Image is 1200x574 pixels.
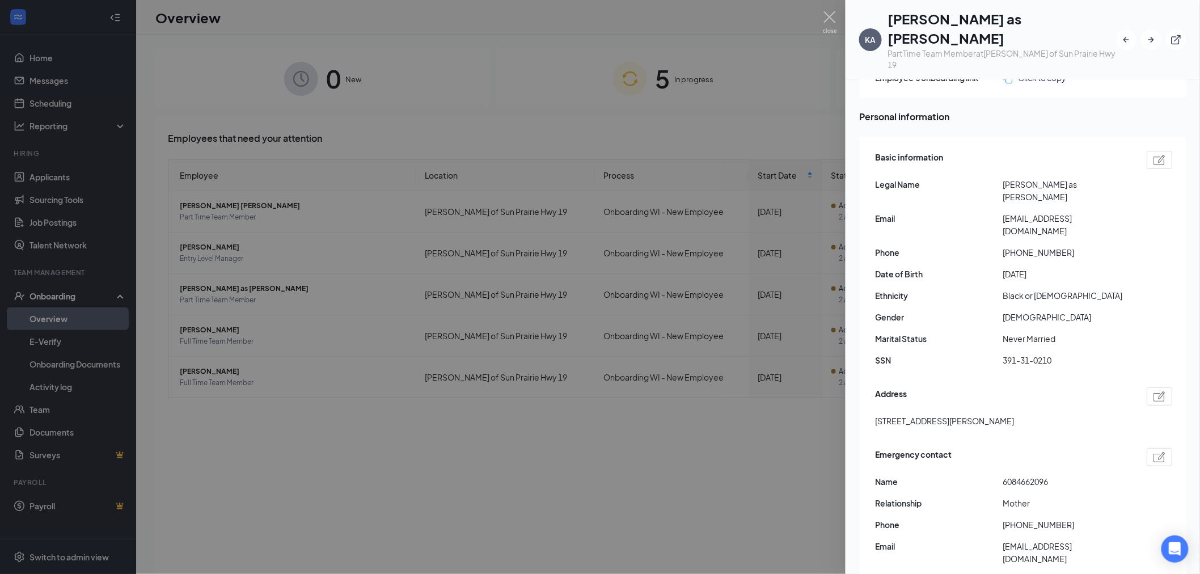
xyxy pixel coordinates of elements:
[888,9,1116,48] h1: [PERSON_NAME] as [PERSON_NAME]
[875,354,1003,366] span: SSN
[1003,475,1130,488] span: 6084662096
[875,518,1003,531] span: Phone
[875,332,1003,345] span: Marital Status
[1146,34,1157,45] svg: ArrowRight
[865,34,876,45] div: KA
[1121,34,1132,45] svg: ArrowLeftNew
[1003,332,1130,345] span: Never Married
[1003,497,1130,509] span: Mother
[1116,29,1136,50] button: ArrowLeftNew
[1003,311,1130,323] span: [DEMOGRAPHIC_DATA]
[875,151,943,169] span: Basic information
[875,540,1003,552] span: Email
[1171,34,1182,45] svg: ExternalLink
[1003,540,1130,565] span: [EMAIL_ADDRESS][DOMAIN_NAME]
[859,109,1186,124] span: Personal information
[1161,535,1189,563] div: Open Intercom Messenger
[1003,246,1130,259] span: [PHONE_NUMBER]
[875,415,1014,427] span: [STREET_ADDRESS][PERSON_NAME]
[888,48,1116,70] div: Part Time Team Member at [PERSON_NAME] of Sun Prairie Hwy 19
[1003,289,1130,302] span: Black or [DEMOGRAPHIC_DATA]
[1166,29,1186,50] button: ExternalLink
[1003,268,1130,280] span: [DATE]
[875,387,907,406] span: Address
[1003,178,1130,203] span: [PERSON_NAME] as [PERSON_NAME]
[1003,212,1130,237] span: [EMAIL_ADDRESS][DOMAIN_NAME]
[1003,518,1130,531] span: [PHONE_NUMBER]
[1141,29,1161,50] button: ArrowRight
[875,246,1003,259] span: Phone
[875,497,1003,509] span: Relationship
[875,448,952,466] span: Emergency contact
[875,475,1003,488] span: Name
[875,311,1003,323] span: Gender
[875,212,1003,225] span: Email
[875,268,1003,280] span: Date of Birth
[875,178,1003,191] span: Legal Name
[1003,354,1130,366] span: 391-31-0210
[875,289,1003,302] span: Ethnicity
